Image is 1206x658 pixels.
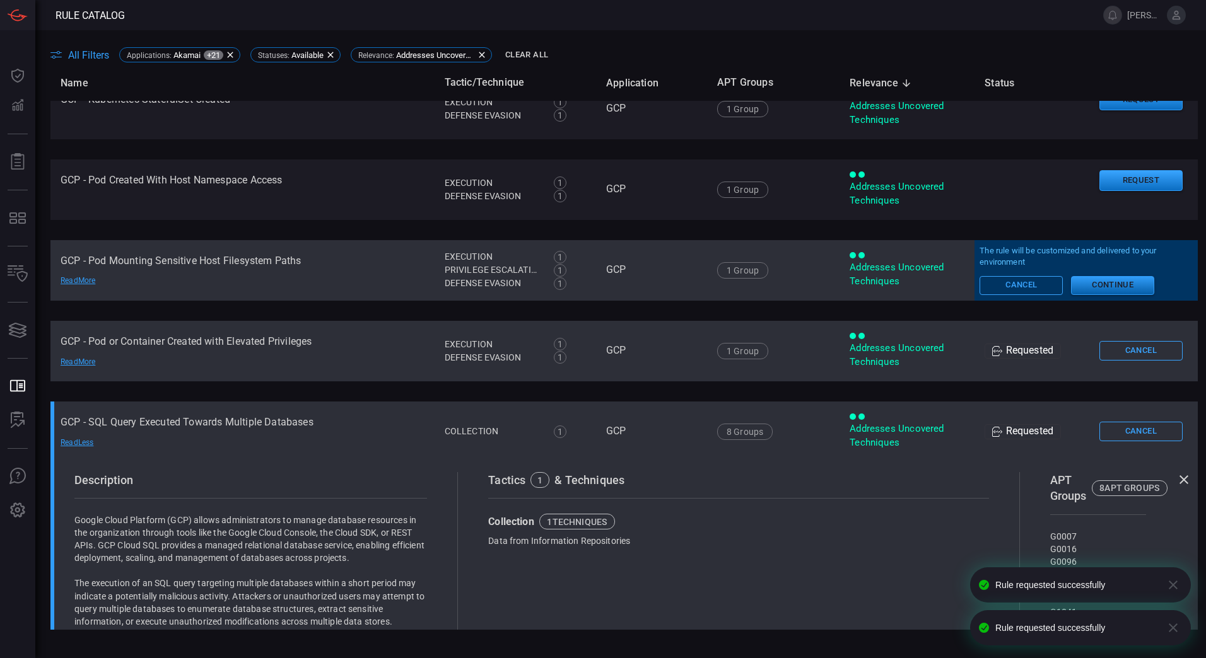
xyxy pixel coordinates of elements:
button: Rule Catalog [3,371,33,401]
button: Reports [3,147,33,177]
div: Addresses Uncovered Techniques [850,180,964,207]
div: Collection [488,514,647,529]
td: GCP [596,321,707,381]
button: Cancel [1099,341,1183,361]
span: Statuses : [258,51,290,60]
div: Defense Evasion [445,277,541,290]
div: 1 [554,251,566,263]
div: 1 Group [717,343,768,359]
div: Addresses Uncovered Techniques [850,422,964,449]
span: +21 [204,50,223,60]
td: GCP [596,240,707,301]
div: 1 Group [717,182,768,198]
span: Relevance : [358,51,394,60]
button: Dashboard [3,61,33,91]
div: 1 [554,425,566,438]
td: GCP [596,401,707,462]
div: G0007 [1050,530,1146,543]
div: Defense Evasion [445,109,541,122]
div: 1 Group [717,262,768,279]
td: GCP [596,79,707,139]
span: Application [606,76,675,91]
span: Relevance [850,76,915,91]
button: All Filters [50,49,109,61]
div: 1 Group [717,101,768,117]
div: Applications:Akamai+21 [119,47,240,62]
div: Statuses:Available [250,47,341,62]
div: 1 [554,277,566,290]
td: GCP - Pod or Container Created with Elevated Privileges [50,321,435,381]
div: Relevance:Addresses Uncovered Techniques [351,47,492,62]
span: Applications : [127,51,172,60]
button: Clear All [502,45,551,65]
div: 1 techniques [547,517,607,526]
div: 1 [537,476,542,485]
div: 8 APT GROUPS [1099,483,1159,492]
button: Preferences [3,495,33,526]
div: 8 Groups [717,424,773,440]
div: Data from Information Repositories [488,534,647,547]
div: Defense Evasion [445,351,541,364]
div: 1 [554,109,566,122]
td: GCP - Pod Mounting Sensitive Host Filesystem Paths [50,240,435,301]
div: Read More [61,276,149,286]
button: Inventory [3,259,33,289]
div: Description [74,472,427,488]
div: Defense Evasion [445,190,541,203]
span: Rule Catalog [56,9,125,21]
div: 1 [554,190,566,202]
span: Addresses Uncovered Techniques [396,50,475,60]
div: 1 [554,351,566,364]
div: Rule requested successfully [995,623,1157,633]
div: Requested [985,424,1061,439]
td: GCP - SQL Query Executed Towards Multiple Databases [50,401,435,462]
button: Detections [3,91,33,121]
div: 1 [554,338,566,350]
button: Cancel [1099,422,1183,441]
div: 1 [554,96,566,108]
span: The rule will be customized and delivered to your environment [980,245,1193,268]
div: Addresses Uncovered Techniques [850,261,964,288]
button: Cards [3,315,33,345]
div: Execution [445,250,541,263]
div: G0016 [1050,543,1146,555]
button: Request [1099,170,1183,191]
span: Status [985,76,1031,91]
span: Available [291,50,324,60]
span: All Filters [68,49,109,61]
div: Addresses Uncovered Techniques [850,342,964,369]
th: Tactic/Technique [435,65,596,101]
button: MITRE - Detection Posture [3,203,33,233]
div: Collection [445,425,541,438]
td: GCP [596,159,707,220]
div: Requested [985,343,1061,359]
button: Ask Us A Question [3,461,33,492]
div: G0096 [1050,555,1146,568]
div: Read More [61,357,149,367]
div: Read Less [61,437,149,447]
div: Execution [445,338,541,351]
button: Continue [1071,276,1154,295]
button: ALERT ANALYSIS [3,405,33,436]
p: The execution of an SQL query targeting multiple databases within a short period may indicate a p... [74,577,427,627]
span: [PERSON_NAME].[PERSON_NAME] [1127,10,1162,20]
span: Name [61,76,105,91]
div: Tactics & Techniques [488,472,988,488]
div: 1 [554,176,566,189]
div: Execution [445,96,541,109]
div: APT Groups [1050,472,1146,504]
button: Cancel [980,276,1063,295]
span: Akamai [173,50,201,60]
td: GCP - Pod Created With Host Namespace Access [50,159,435,220]
div: Execution [445,176,541,190]
div: 1 [554,264,566,277]
div: Privilege Escalation [445,263,541,277]
div: Addresses Uncovered Techniques [850,100,964,127]
th: APT Groups [707,65,840,101]
p: Google Cloud Platform (GCP) allows administrators to manage database resources in the organizatio... [74,514,427,564]
div: Rule requested successfully [995,580,1157,590]
td: GCP - Kubernetes StatefulSet Created [50,79,435,139]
